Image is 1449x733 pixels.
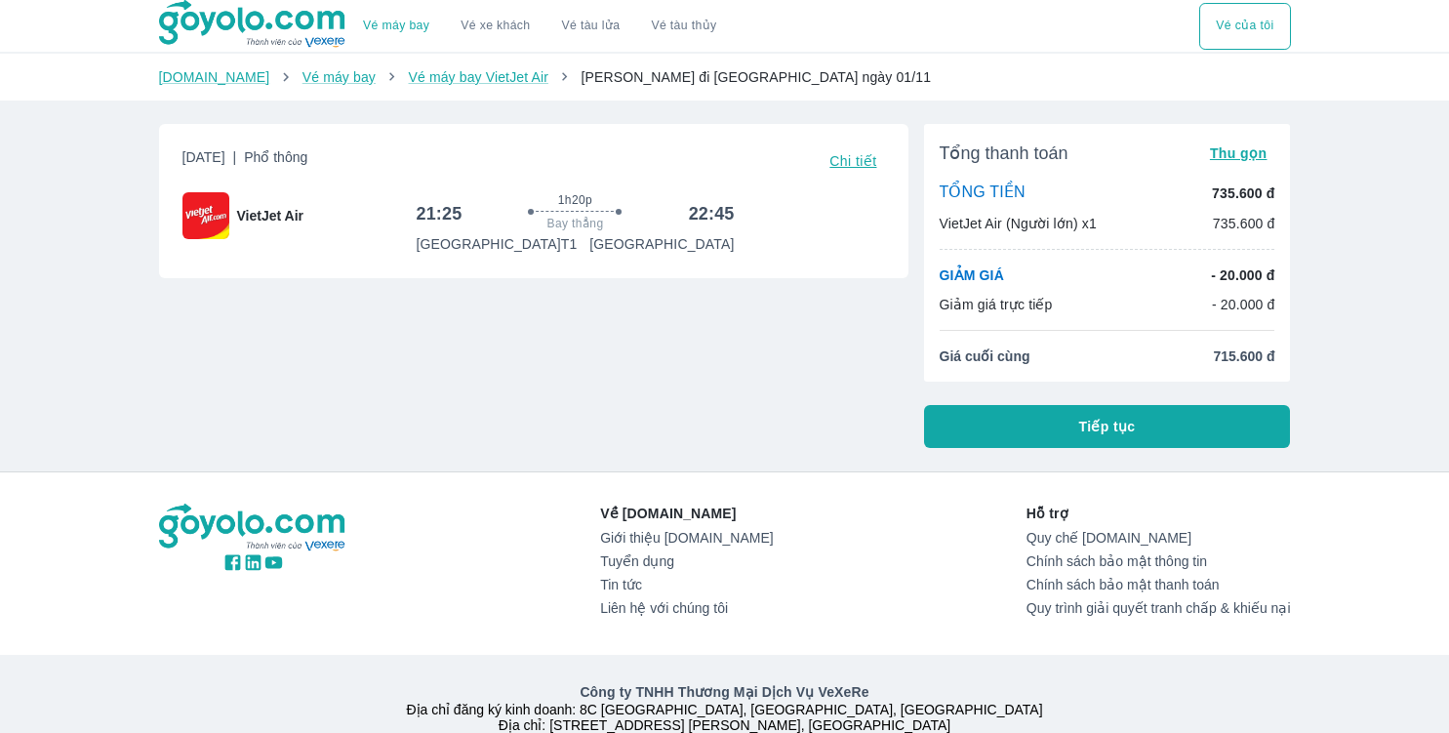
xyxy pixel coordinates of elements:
button: Thu gọn [1202,140,1275,167]
a: Vé máy bay [363,19,429,33]
p: VietJet Air (Người lớn) x1 [940,214,1097,233]
p: Giảm giá trực tiếp [940,295,1053,314]
span: Thu gọn [1210,145,1268,161]
span: Phổ thông [244,149,307,165]
nav: breadcrumb [159,67,1291,87]
a: Vé máy bay [302,69,376,85]
p: [GEOGRAPHIC_DATA] T1 [416,234,577,254]
p: TỔNG TIỀN [940,183,1026,204]
h6: 22:45 [689,202,735,225]
button: Vé tàu thủy [635,3,732,50]
button: Tiếp tục [924,405,1291,448]
p: Công ty TNHH Thương Mại Dịch Vụ VeXeRe [163,682,1287,702]
p: 735.600 đ [1213,214,1275,233]
p: - 20.000 đ [1211,265,1274,285]
p: Về [DOMAIN_NAME] [600,504,773,523]
a: [DOMAIN_NAME] [159,69,270,85]
a: Chính sách bảo mật thanh toán [1026,577,1291,592]
a: Liên hệ với chúng tôi [600,600,773,616]
img: logo [159,504,348,552]
span: | [233,149,237,165]
a: Tuyển dụng [600,553,773,569]
a: Vé xe khách [461,19,530,33]
button: Chi tiết [822,147,884,175]
span: [DATE] [182,147,308,175]
span: 715.600 đ [1213,346,1274,366]
span: Giá cuối cùng [940,346,1030,366]
button: Vé của tôi [1199,3,1290,50]
span: 1h20p [558,192,592,208]
a: Giới thiệu [DOMAIN_NAME] [600,530,773,546]
span: [PERSON_NAME] đi [GEOGRAPHIC_DATA] ngày 01/11 [581,69,931,85]
a: Vé tàu lửa [546,3,636,50]
span: VietJet Air [237,206,303,225]
p: 735.600 đ [1212,183,1274,203]
p: GIẢM GIÁ [940,265,1004,285]
p: - 20.000 đ [1212,295,1275,314]
p: Hỗ trợ [1026,504,1291,523]
span: Chi tiết [829,153,876,169]
div: choose transportation mode [347,3,732,50]
span: Tổng thanh toán [940,142,1068,165]
h6: 21:25 [416,202,462,225]
a: Quy chế [DOMAIN_NAME] [1026,530,1291,546]
p: [GEOGRAPHIC_DATA] [589,234,734,254]
a: Chính sách bảo mật thông tin [1026,553,1291,569]
div: choose transportation mode [1199,3,1290,50]
a: Tin tức [600,577,773,592]
a: Vé máy bay VietJet Air [408,69,547,85]
span: Tiếp tục [1079,417,1136,436]
a: Quy trình giải quyết tranh chấp & khiếu nại [1026,600,1291,616]
span: Bay thẳng [547,216,604,231]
